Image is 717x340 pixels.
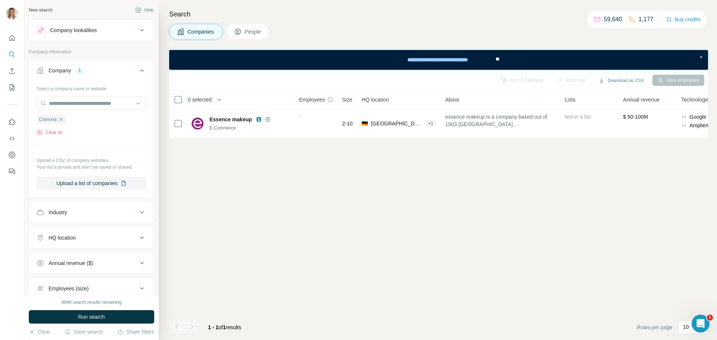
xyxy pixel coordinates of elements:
[29,254,154,272] button: Annual revenue ($)
[29,203,154,221] button: Industry
[49,234,76,241] div: HQ location
[192,118,204,130] img: Logo of Essence makeup
[6,132,18,145] button: Use Surfe API
[565,114,590,120] span: Not in a list
[639,15,654,24] p: 1,177
[117,328,154,336] button: Share filters
[188,96,212,103] span: 0 selected
[37,177,146,190] button: Upload a list of companies
[683,323,689,331] p: 10
[29,62,154,82] button: Company1
[342,120,353,127] span: 2-10
[299,114,301,120] span: -
[208,324,218,330] span: 1 - 1
[130,4,159,16] button: Hide
[29,310,154,324] button: Run search
[209,116,252,123] span: Essence makeup
[593,75,649,86] button: Download as CSV
[299,96,325,103] span: Employees
[49,209,67,216] div: Industry
[75,67,84,74] div: 1
[39,116,56,123] span: Cosnova
[29,21,154,39] button: Company lookalikes
[689,122,715,129] span: Amplience,
[208,324,241,330] span: results
[50,26,97,34] div: Company lookalikes
[169,9,708,19] h4: Search
[637,324,672,331] span: Rows per page
[209,125,290,131] div: E-Commerce
[29,328,50,336] button: Clear
[29,7,52,13] div: New search
[6,7,18,19] img: Avatar
[445,113,556,128] span: essence makeup is a company based out of 1903 [GEOGRAPHIC_DATA], [GEOGRAPHIC_DATA], [US_STATE], [...
[256,116,262,122] img: LinkedIn logo
[6,165,18,178] button: Feedback
[445,96,459,103] span: About
[223,324,226,330] span: 1
[49,259,93,267] div: Annual revenue ($)
[342,96,352,103] span: Size
[361,120,368,127] span: 🇩🇪
[6,48,18,61] button: Search
[6,31,18,45] button: Quick start
[37,157,146,164] p: Upload a CSV of company websites.
[707,315,713,321] span: 1
[371,120,422,127] span: [GEOGRAPHIC_DATA], [GEOGRAPHIC_DATA]
[623,96,659,103] span: Annual revenue
[187,28,215,35] span: Companies
[604,15,622,24] p: 59,640
[565,96,575,103] span: Lists
[37,129,62,136] button: Clear all
[169,50,708,70] iframe: Banner
[692,315,710,333] iframe: Intercom live chat
[62,299,122,306] div: 9948 search results remaining
[6,148,18,162] button: Dashboard
[245,28,262,35] span: People
[78,313,105,321] span: Run search
[6,115,18,129] button: Use Surfe on LinkedIn
[6,64,18,78] button: Enrich CSV
[361,96,389,103] span: HQ location
[37,82,146,92] div: Select a company name or website
[681,96,712,103] span: Technologies
[29,49,154,55] p: Company information
[65,328,103,336] button: Save search
[6,81,18,94] button: My lists
[49,67,71,74] div: Company
[425,120,437,127] div: + 1
[666,14,701,25] button: Buy credits
[29,229,154,247] button: HQ location
[218,324,223,330] span: of
[623,114,648,120] span: $ 50-100M
[49,285,89,292] div: Employees (size)
[37,164,146,171] p: Your list is private and won't be saved or shared.
[29,280,154,297] button: Employees (size)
